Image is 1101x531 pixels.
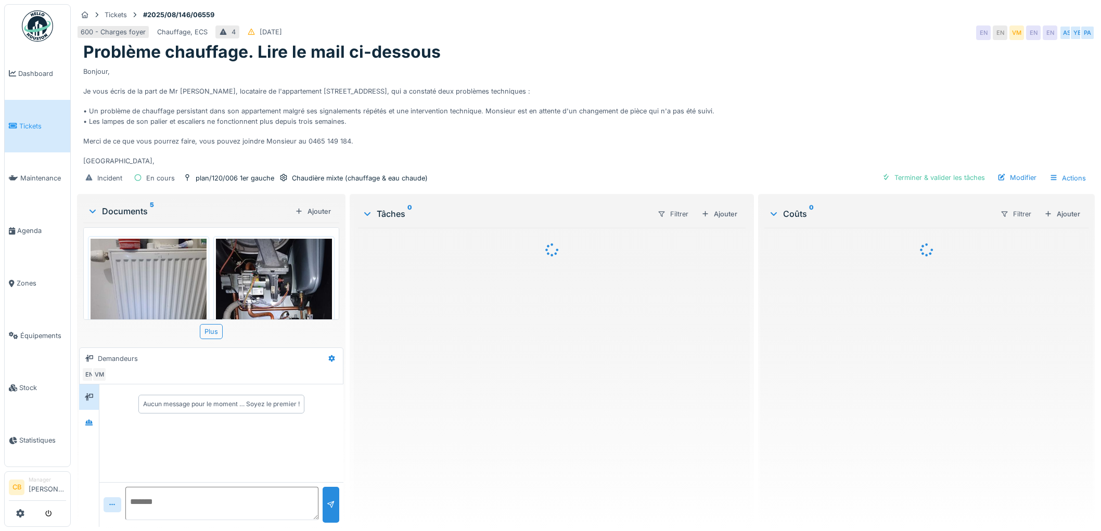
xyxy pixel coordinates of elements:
[18,69,66,79] span: Dashboard
[5,414,70,467] a: Statistiques
[996,206,1036,222] div: Filtrer
[5,47,70,100] a: Dashboard
[993,171,1041,185] div: Modifier
[993,25,1007,40] div: EN
[83,62,1089,166] div: Bonjour, Je vous écris de la part de Mr [PERSON_NAME], locataire de l'appartement [STREET_ADDRESS...
[20,331,66,341] span: Équipements
[1026,25,1041,40] div: EN
[139,10,219,20] strong: #2025/08/146/06559
[196,173,274,183] div: plan/120/006 1er gauche
[1059,25,1074,40] div: AS
[291,204,335,218] div: Ajouter
[20,173,66,183] span: Maintenance
[1080,25,1095,40] div: PA
[1070,25,1084,40] div: YE
[150,205,154,217] sup: 5
[157,27,208,37] div: Chauffage, ECS
[29,476,66,498] li: [PERSON_NAME]
[5,152,70,205] a: Maintenance
[769,208,992,220] div: Coûts
[260,27,282,37] div: [DATE]
[878,171,989,185] div: Terminer & valider les tâches
[1043,25,1057,40] div: EN
[5,204,70,257] a: Agenda
[292,173,428,183] div: Chaudière mixte (chauffage & eau chaude)
[5,362,70,415] a: Stock
[1045,171,1091,186] div: Actions
[1040,207,1084,221] div: Ajouter
[29,476,66,484] div: Manager
[5,100,70,152] a: Tickets
[232,27,236,37] div: 4
[1009,25,1024,40] div: VM
[87,205,291,217] div: Documents
[98,354,138,364] div: Demandeurs
[105,10,127,20] div: Tickets
[19,435,66,445] span: Statistiques
[200,324,223,339] div: Plus
[9,480,24,495] li: CB
[9,476,66,501] a: CB Manager[PERSON_NAME]
[81,27,146,37] div: 600 - Charges foyer
[697,207,741,221] div: Ajouter
[653,206,693,222] div: Filtrer
[92,367,107,382] div: VM
[91,239,207,393] img: oher4skessi4ghyc2lj2xj9tddkf
[143,399,300,409] div: Aucun message pour le moment … Soyez le premier !
[17,226,66,236] span: Agenda
[407,208,412,220] sup: 0
[82,367,96,382] div: EN
[5,309,70,362] a: Équipements
[362,208,649,220] div: Tâches
[146,173,175,183] div: En cours
[976,25,991,40] div: EN
[19,383,66,393] span: Stock
[83,42,441,62] h1: Problème chauffage. Lire le mail ci-dessous
[216,239,332,393] img: fbouadtqc7tu1o5hvk8xzy3ugkqw
[5,257,70,309] a: Zones
[22,10,53,42] img: Badge_color-CXgf-gQk.svg
[17,278,66,288] span: Zones
[809,208,814,220] sup: 0
[19,121,66,131] span: Tickets
[97,173,122,183] div: Incident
